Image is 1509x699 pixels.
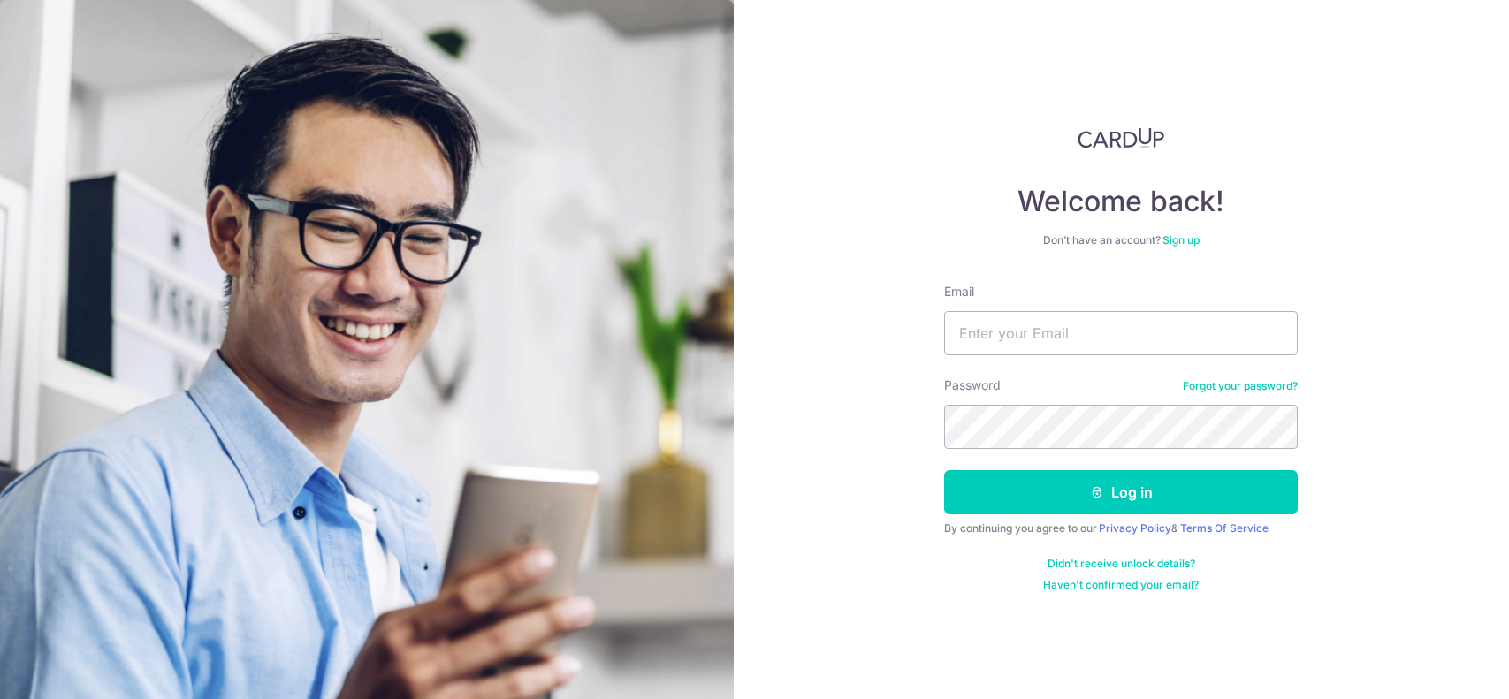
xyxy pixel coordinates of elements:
[944,470,1298,514] button: Log in
[944,184,1298,219] h4: Welcome back!
[1099,521,1171,535] a: Privacy Policy
[1078,127,1164,148] img: CardUp Logo
[944,283,974,300] label: Email
[944,376,1001,394] label: Password
[1048,557,1195,571] a: Didn't receive unlock details?
[1180,521,1269,535] a: Terms Of Service
[1043,578,1199,592] a: Haven't confirmed your email?
[944,233,1298,247] div: Don’t have an account?
[1162,233,1200,247] a: Sign up
[944,521,1298,536] div: By continuing you agree to our &
[1183,379,1298,393] a: Forgot your password?
[944,311,1298,355] input: Enter your Email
